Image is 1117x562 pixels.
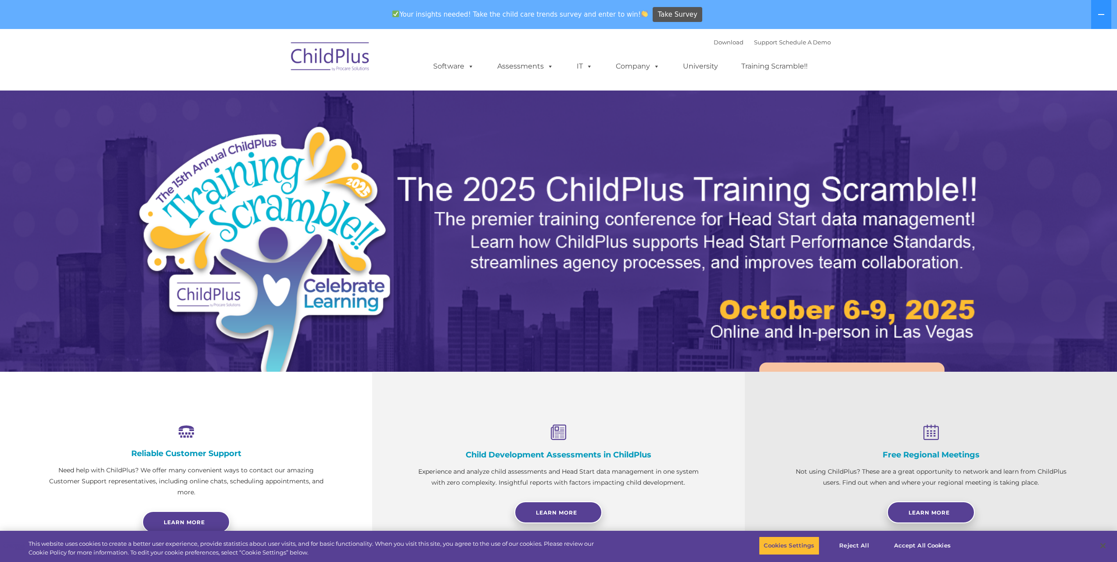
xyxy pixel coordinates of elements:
[122,58,149,65] span: Last name
[779,39,831,46] a: Schedule A Demo
[29,540,614,557] div: This website uses cookies to create a better user experience, provide statistics about user visit...
[122,94,159,101] span: Phone number
[759,363,945,412] a: Learn More
[789,466,1073,488] p: Not using ChildPlus? These are a great opportunity to network and learn from ChildPlus users. Fin...
[754,39,777,46] a: Support
[887,501,975,523] a: Learn More
[287,36,374,80] img: ChildPlus by Procare Solutions
[714,39,743,46] a: Download
[488,58,562,75] a: Assessments
[44,449,328,458] h4: Reliable Customer Support
[416,450,700,460] h4: Child Development Assessments in ChildPlus
[164,519,205,526] span: Learn more
[714,39,831,46] font: |
[889,537,955,555] button: Accept All Cookies
[827,537,882,555] button: Reject All
[416,466,700,488] p: Experience and analyze child assessments and Head Start data management in one system with zero c...
[389,6,652,23] span: Your insights needed! Take the child care trends survey and enter to win!
[653,7,702,22] a: Take Survey
[536,509,577,516] span: Learn More
[733,58,816,75] a: Training Scramble!!
[514,501,602,523] a: Learn More
[909,509,950,516] span: Learn More
[44,465,328,498] p: Need help with ChildPlus? We offer many convenient ways to contact our amazing Customer Support r...
[1093,536,1113,555] button: Close
[142,511,230,533] a: Learn more
[789,450,1073,460] h4: Free Regional Meetings
[424,58,483,75] a: Software
[641,11,648,17] img: 👏
[392,11,399,17] img: ✅
[759,537,819,555] button: Cookies Settings
[674,58,727,75] a: University
[607,58,668,75] a: Company
[568,58,601,75] a: IT
[658,7,697,22] span: Take Survey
